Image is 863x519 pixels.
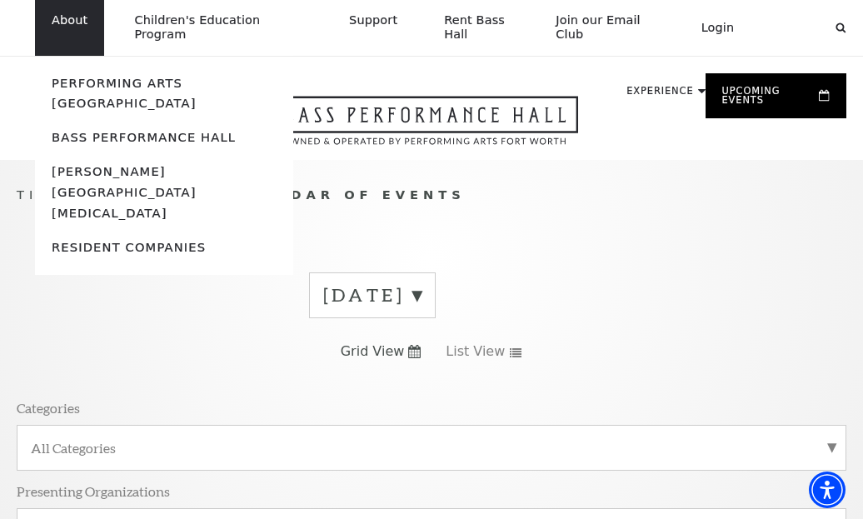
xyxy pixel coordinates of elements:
span: Calendar of Events [222,187,466,202]
select: Select: [761,20,820,36]
a: Bass Performance Hall [52,130,236,144]
p: Rent Bass Hall [444,13,526,42]
p: Categories [17,399,80,417]
span: Tickets & Events [17,187,212,202]
span: Grid View [341,342,405,361]
a: Login [688,7,748,48]
p: Support [349,13,397,27]
p: / [17,185,846,206]
p: About [52,13,87,27]
p: Children's Education Program [134,13,302,42]
a: [PERSON_NAME][GEOGRAPHIC_DATA][MEDICAL_DATA] [52,164,197,220]
a: Open this option [255,96,595,160]
span: List View [446,342,505,361]
p: Upcoming Events [722,87,816,115]
div: Accessibility Menu [809,472,846,508]
a: Resident Companies [52,240,206,254]
p: Presenting Organizations [17,482,170,500]
p: Experience [626,87,693,105]
label: [DATE] [323,282,422,308]
label: All Categories [31,439,832,457]
a: Performing Arts [GEOGRAPHIC_DATA] [52,76,197,111]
